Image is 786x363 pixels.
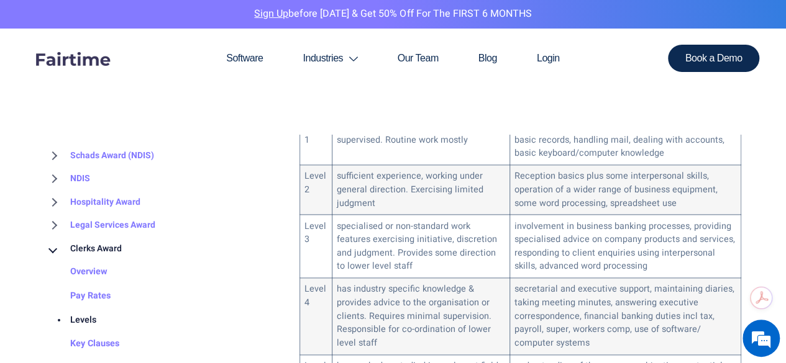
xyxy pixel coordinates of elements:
[510,165,741,215] td: Reception basics plus some interpersonal skills, operation of a wider range of business equipment...
[510,115,741,165] td: fundamental switchboard/reception, maintaining basic records, handling mail, dealing with account...
[45,261,107,285] a: Overview
[517,29,580,88] a: Login
[254,6,288,21] a: Sign Up
[6,258,237,302] textarea: Enter details in the input field
[45,190,140,214] a: Hospitality Award
[21,138,93,148] div: Need Clerks Rates?
[45,308,96,333] a: Levels
[204,6,234,36] div: Minimize live chat window
[45,237,122,261] a: Clerks Award
[332,165,510,215] td: sufficient experience, working under general direction. Exercising limited judgment
[685,53,743,63] span: Book a Demo
[45,214,155,238] a: Legal Services Award
[21,62,52,93] img: d_7003521856_operators_12627000000521031
[45,168,90,191] a: NDIS
[299,215,332,278] td: Level 3
[510,215,741,278] td: involvement in business banking processes, providing specialised advice on company products and s...
[160,210,196,226] div: Submit
[378,29,459,88] a: Our Team
[510,278,741,354] td: secretarial and executive support, maintaining diaries, taking meeting minutes, answering executi...
[668,45,760,72] a: Book a Demo
[299,115,332,165] td: Level 1
[45,333,119,357] a: Key Clauses
[332,115,510,165] td: limited relevant experience, work always supervised. Routine work mostly
[45,144,154,168] a: Schads Award (NDIS)
[332,215,510,278] td: specialised or non-standard work features exercising initiative, discretion and judgment. Provide...
[29,163,196,177] div: We'll Send Them to You
[299,165,332,215] td: Level 2
[459,29,517,88] a: Blog
[9,6,777,22] p: before [DATE] & Get 50% Off for the FIRST 6 MONTHS
[299,278,332,354] td: Level 4
[206,29,283,88] a: Software
[45,284,111,308] a: Pay Rates
[65,69,209,86] div: Need Clerks Rates?
[283,29,377,88] a: Industries
[332,278,510,354] td: has industry specific knowledge & provides advice to the organisation or clients. Requires minima...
